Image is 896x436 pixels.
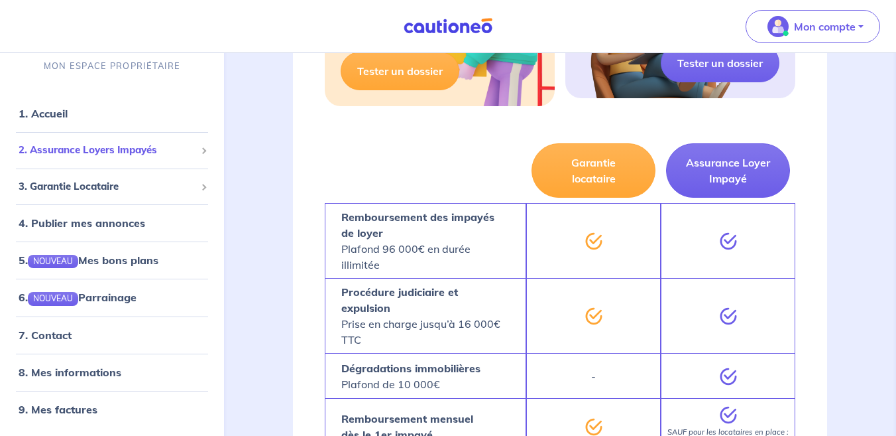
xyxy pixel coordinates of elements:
span: 3. Garantie Locataire [19,179,196,194]
p: Mon compte [794,19,856,35]
div: 6.NOUVEAUParrainage [5,284,219,311]
a: 4. Publier mes annonces [19,216,145,230]
a: 8. Mes informations [19,365,121,378]
div: 1. Accueil [5,100,219,127]
div: 9. Mes factures [5,396,219,422]
a: 7. Contact [19,328,72,341]
button: Assurance Loyer Impayé [666,143,790,198]
p: MON ESPACE PROPRIÉTAIRE [44,60,180,72]
img: Cautioneo [398,18,498,35]
a: Tester un dossier [661,44,779,82]
img: illu_account_valid_menu.svg [767,16,789,37]
strong: Procédure judiciaire et expulsion [341,285,458,315]
strong: Remboursement des impayés de loyer [341,210,494,240]
div: 7. Contact [5,321,219,348]
a: 5.NOUVEAUMes bons plans [19,254,158,267]
div: 5.NOUVEAUMes bons plans [5,247,219,273]
strong: Dégradations immobilières [341,362,480,375]
div: - [526,353,661,399]
a: Tester un dossier [341,52,459,90]
span: 2. Assurance Loyers Impayés [19,143,196,158]
div: 3. Garantie Locataire [5,173,219,199]
button: Garantie locataire [532,143,655,198]
p: Prise en charge jusqu’à 16 000€ TTC [341,284,510,348]
div: 4. Publier mes annonces [5,210,219,236]
p: Plafond 96 000€ en durée illimitée [341,209,510,273]
p: Plafond de 10 000€ [341,360,480,392]
button: illu_account_valid_menu.svgMon compte [746,10,880,43]
a: 6.NOUVEAUParrainage [19,291,137,304]
a: 9. Mes factures [19,402,97,415]
a: 1. Accueil [19,107,68,120]
div: 8. Mes informations [5,358,219,385]
div: 2. Assurance Loyers Impayés [5,137,219,163]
